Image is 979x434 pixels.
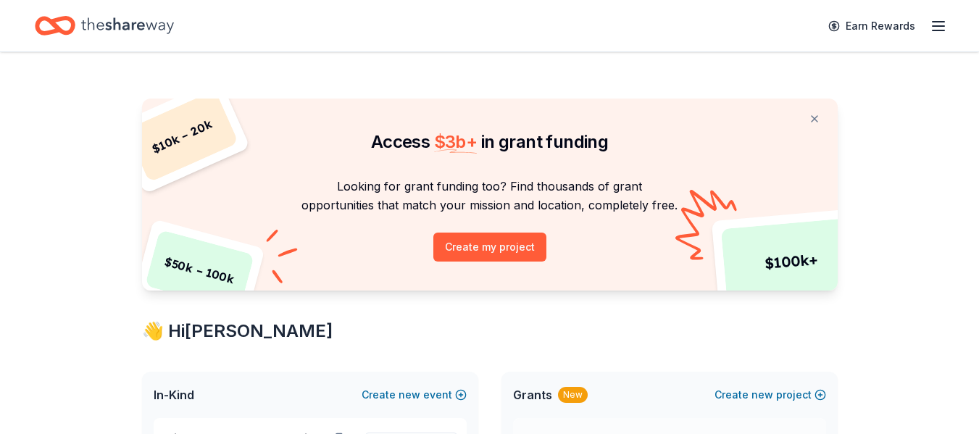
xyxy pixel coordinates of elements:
[125,90,238,183] div: $ 10k – 20k
[433,233,546,262] button: Create my project
[35,9,174,43] a: Home
[154,386,194,404] span: In-Kind
[434,131,478,152] span: $ 3b +
[142,320,838,343] div: 👋 Hi [PERSON_NAME]
[399,386,420,404] span: new
[820,13,924,39] a: Earn Rewards
[715,386,826,404] button: Createnewproject
[558,387,588,403] div: New
[513,386,552,404] span: Grants
[371,131,608,152] span: Access in grant funding
[362,386,467,404] button: Createnewevent
[751,386,773,404] span: new
[159,177,820,215] p: Looking for grant funding too? Find thousands of grant opportunities that match your mission and ...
